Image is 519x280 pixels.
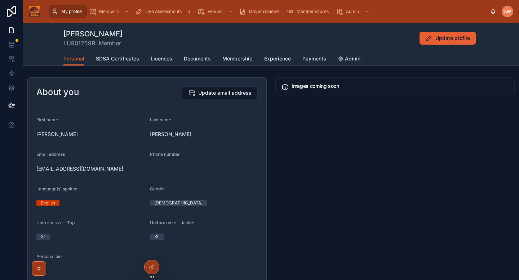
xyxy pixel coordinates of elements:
span: Phone number [150,152,180,157]
span: AW [504,9,511,14]
span: Experience [264,55,291,62]
span: LU901259B: Member [63,39,123,48]
span: Membership [222,55,253,62]
span: SDSA Certificates [96,55,139,62]
span: -- [150,165,154,172]
button: Update email address [182,86,258,99]
a: Member scores [284,5,334,18]
span: Email address [36,152,65,157]
span: Members [99,9,119,14]
span: Payments [302,55,326,62]
a: Admin [334,5,373,18]
span: Driver reviews [249,9,279,14]
a: Driver reviews [237,5,284,18]
a: Members [87,5,133,18]
div: 0 [185,7,193,16]
span: Venues [208,9,222,14]
span: Uniform size - Top [36,220,75,225]
span: [PERSON_NAME] [150,131,258,138]
span: Admin [345,55,360,62]
span: Update email address [198,89,252,96]
span: My profile [61,9,82,14]
span: [PERSON_NAME] [36,131,144,138]
span: Last name [150,117,171,122]
span: First name [36,117,58,122]
div: scrollable content [46,4,490,19]
a: My profile [49,5,87,18]
span: Licences [151,55,172,62]
a: SDSA Certificates [96,52,139,67]
a: Experience [264,52,291,67]
a: Live Assessments0 [133,5,195,18]
h1: [PERSON_NAME] [63,29,123,39]
span: Admin [346,9,359,14]
a: Licences [151,52,172,67]
span: Uniform size - Jacket [150,220,195,225]
span: Language(s) spoken [36,186,77,191]
div: XL [41,234,46,240]
span: Documents [184,55,211,62]
h5: Images coming soon [292,83,509,89]
button: Update profile [420,32,476,45]
span: [EMAIL_ADDRESS][DOMAIN_NAME] [36,165,144,172]
span: Personal bio [36,254,62,259]
div: XL [154,234,160,240]
h2: About you [36,86,79,98]
a: Venues [195,5,237,18]
a: Personal [63,52,84,66]
a: Documents [184,52,211,67]
span: Gender [150,186,165,191]
div: [DEMOGRAPHIC_DATA] [154,200,203,206]
div: English [41,200,55,206]
a: Payments [302,52,326,67]
img: App logo [29,6,40,17]
a: Membership [222,52,253,67]
span: Member scores [297,9,329,14]
span: Live Assessments [145,9,182,14]
span: Personal [63,55,84,62]
a: Admin [338,52,360,67]
span: Update profile [435,35,470,42]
